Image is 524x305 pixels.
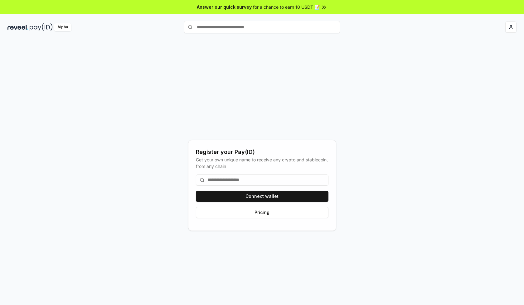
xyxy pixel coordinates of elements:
[54,23,71,31] div: Alpha
[196,191,328,202] button: Connect wallet
[196,156,328,169] div: Get your own unique name to receive any crypto and stablecoin, from any chain
[196,207,328,218] button: Pricing
[30,23,53,31] img: pay_id
[196,148,328,156] div: Register your Pay(ID)
[197,4,252,10] span: Answer our quick survey
[7,23,28,31] img: reveel_dark
[253,4,320,10] span: for a chance to earn 10 USDT 📝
